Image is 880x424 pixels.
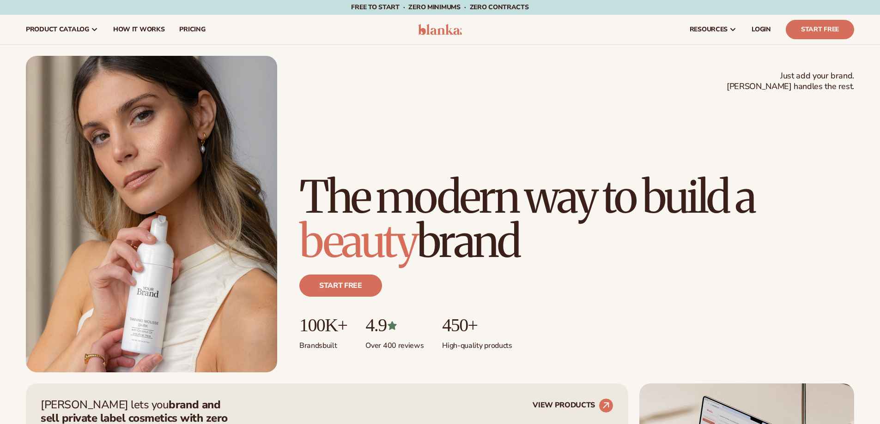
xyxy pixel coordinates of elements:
[365,335,424,351] p: Over 400 reviews
[299,214,417,269] span: beauty
[26,56,277,372] img: Female holding tanning mousse.
[365,315,424,335] p: 4.9
[299,335,347,351] p: Brands built
[786,20,854,39] a: Start Free
[172,15,212,44] a: pricing
[442,315,512,335] p: 450+
[299,175,854,263] h1: The modern way to build a brand
[418,24,462,35] img: logo
[179,26,205,33] span: pricing
[299,315,347,335] p: 100K+
[752,26,771,33] span: LOGIN
[26,26,89,33] span: product catalog
[442,335,512,351] p: High-quality products
[533,398,613,413] a: VIEW PRODUCTS
[744,15,778,44] a: LOGIN
[727,71,854,92] span: Just add your brand. [PERSON_NAME] handles the rest.
[299,275,382,297] a: Start free
[682,15,744,44] a: resources
[690,26,728,33] span: resources
[106,15,172,44] a: How It Works
[113,26,165,33] span: How It Works
[18,15,106,44] a: product catalog
[351,3,528,12] span: Free to start · ZERO minimums · ZERO contracts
